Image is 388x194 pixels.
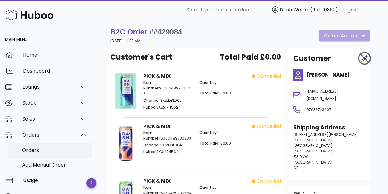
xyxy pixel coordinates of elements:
span: 07933723407 [306,107,331,112]
span: Huboo SKU: [143,149,164,154]
span: Quantity: [199,80,217,85]
strong: PICK & MIX [143,73,171,80]
small: [DATE] 11:33 AM [110,39,140,43]
img: Product Image [115,123,136,164]
span: E13 9NW [293,154,308,159]
div: Dashboard [23,68,87,74]
p: 474562 [143,105,192,110]
span: [GEOGRAPHIC_DATA] [293,143,332,148]
a: Logout [342,6,359,14]
p: 474564 [143,149,192,155]
span: Customer's Cart [110,52,172,63]
div: Orders [22,132,72,138]
img: Huboo Logo [4,8,53,22]
span: Quantity: [199,130,217,135]
div: Listings [22,84,72,90]
div: Add Manual Order [22,162,87,168]
div: Orders [22,147,87,153]
span: Dash Water [280,6,309,13]
span: Item Number: [143,80,159,91]
div: Home [23,52,87,58]
span: Channel SKU: [143,98,168,103]
div: Sales [22,116,72,122]
img: Product Image [115,73,136,109]
span: GB [293,165,298,170]
span: Total Paid: £0.00 [199,90,231,96]
span: [EMAIL_ADDRESS][DOMAIN_NAME] [306,89,338,101]
p: 1 [199,130,248,136]
span: cancelled [256,73,281,80]
div: Usage [23,177,87,183]
span: Total Paid: £0.00 [199,141,231,146]
span: Item Number: [143,130,159,141]
span: cancelled [256,177,281,185]
strong: PICK & MIX [143,123,171,130]
span: Quantity: [199,185,217,190]
span: Channel SKU: [143,142,168,148]
div: Stock [22,100,72,106]
span: [STREET_ADDRESS][PERSON_NAME] [293,132,358,137]
span: (Ref: 10362) [310,6,338,13]
p: 25060489730002 [143,80,192,97]
span: cancelled [256,123,281,130]
strong: PICK & MIX [143,177,171,184]
span: [GEOGRAPHIC_DATA] [293,160,332,165]
p: 1 [199,80,248,85]
p: 15060489730203 [143,130,192,141]
p: DBL004 [143,142,192,148]
span: [GEOGRAPHIC_DATA] [293,137,332,143]
strong: B2C Order # [110,28,182,36]
span: [GEOGRAPHIC_DATA] [293,148,332,154]
h3: Shipping Address [293,123,365,132]
h4: [PERSON_NAME] [306,71,365,79]
p: DBL002 [143,98,192,103]
p: 1 [199,185,248,190]
h2: Customer [293,53,331,64]
span: #429084 [153,28,182,36]
span: Huboo SKU: [143,105,164,110]
span: Total Paid £0.00 [220,52,281,63]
